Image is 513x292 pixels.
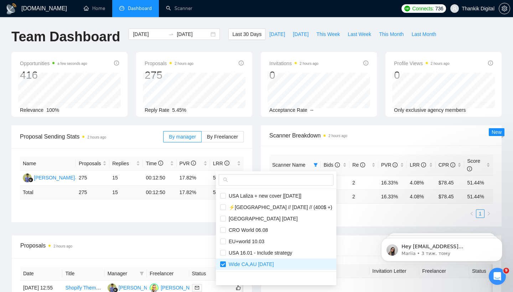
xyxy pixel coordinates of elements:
span: Dashboard [128,5,152,11]
span: dashboard [119,6,124,11]
span: Bids [323,162,340,168]
div: 0 [269,68,318,82]
li: 1 [476,209,484,218]
span: USA Laliza + new cover [[DATE]] [226,193,301,199]
span: info-circle [467,166,472,171]
div: Proposals [20,241,132,252]
span: Manager [108,270,137,277]
span: Scanner Name [272,162,305,168]
img: upwork-logo.png [404,6,410,11]
td: 275 [76,186,109,199]
td: 2 [349,176,378,189]
a: AD[PERSON_NAME] [23,174,75,180]
span: info-circle [191,161,196,166]
span: [DATE] [293,30,309,38]
span: Last Month [411,30,436,38]
span: info-circle [335,162,340,167]
span: Score [467,158,480,172]
td: 2 [349,189,378,203]
time: a few seconds ago [57,62,87,66]
span: CRO World 06.08 [226,227,268,233]
a: DK[PERSON_NAME] [150,285,202,290]
button: Last Month [408,28,440,40]
span: info-circle [363,61,368,66]
th: Proposals [76,157,109,171]
iframe: Intercom live chat [489,268,506,285]
input: Start date [133,30,165,38]
a: searchScanner [166,5,192,11]
span: Connects: [412,5,434,12]
button: [DATE] [265,28,289,40]
span: 736 [435,5,443,12]
td: 4.08 % [407,189,436,203]
span: filter [312,160,319,170]
span: Wide CA,AU [DATE] [226,261,274,267]
span: New [492,129,502,135]
td: 4.08% [407,176,436,189]
time: 2 hours ago [175,62,193,66]
span: Status [192,270,221,277]
span: filter [138,268,145,279]
span: info-circle [393,162,398,167]
time: 2 hours ago [328,134,347,138]
td: 15 [109,171,143,186]
button: This Month [375,28,408,40]
td: 15 [109,186,143,199]
th: Replies [109,157,143,171]
td: 51.44 % [464,189,493,203]
span: Replies [112,160,135,167]
time: 2 hours ago [87,135,106,139]
div: 275 [145,68,193,82]
a: Shopify Theme Development for Natural Beauty Products [65,285,192,291]
img: gigradar-bm.png [28,177,33,182]
span: PVR [180,161,196,166]
span: 5.45% [172,107,186,113]
span: Last Week [348,30,371,38]
span: Reply Rate [145,107,169,113]
span: search [223,177,228,182]
span: By Freelancer [207,134,238,140]
span: LRR [213,161,229,166]
td: 275 [76,171,109,186]
img: AD [23,173,32,182]
span: Only exclusive agency members [394,107,466,113]
span: [DATE] [269,30,285,38]
td: 16.33 % [378,189,407,203]
button: Last 30 Days [228,28,265,40]
a: AD[PERSON_NAME] [108,285,160,290]
span: mail [195,286,199,290]
a: homeHome [84,5,105,11]
span: filter [140,271,144,276]
span: ⚡️[GEOGRAPHIC_DATA] // [DATE] // (400$ +) [226,204,332,210]
th: Name [20,157,76,171]
td: 17.82 % [177,186,210,199]
span: like [236,285,241,291]
th: Manager [105,267,147,281]
span: This Week [316,30,340,38]
span: Re [352,162,365,168]
span: By manager [169,134,196,140]
button: This Week [312,28,344,40]
time: 2 hours ago [431,62,450,66]
span: left [470,212,474,216]
a: 1 [476,210,484,218]
span: info-circle [158,161,163,166]
span: Last 30 Days [232,30,261,38]
time: 2 hours ago [53,244,72,248]
iframe: Intercom notifications повідомлення [370,223,513,273]
span: info-circle [421,162,426,167]
td: 51.44% [464,176,493,189]
th: Title [62,267,104,281]
h1: Team Dashboard [11,28,120,45]
button: setting [499,3,510,14]
span: info-circle [114,61,119,66]
td: 5.45 % [210,186,244,199]
span: Proposal Sending Stats [20,132,163,141]
span: info-circle [488,61,493,66]
span: LRR [410,162,426,168]
span: PVR [381,162,398,168]
span: -- [310,107,313,113]
span: Opportunities [20,59,87,68]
